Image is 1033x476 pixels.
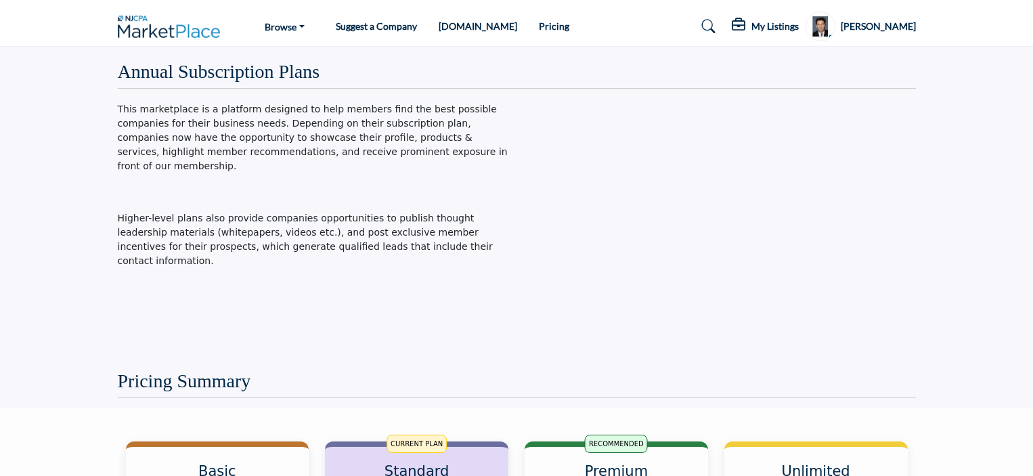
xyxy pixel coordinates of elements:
[336,20,417,32] a: Suggest a Company
[585,435,648,453] span: RECOMMENDED
[255,17,314,36] a: Browse
[732,18,799,35] div: My Listings
[118,16,227,38] img: Site Logo
[387,435,447,453] span: CURRENT PLAN
[439,20,517,32] a: [DOMAIN_NAME]
[539,20,569,32] a: Pricing
[688,16,724,37] a: Search
[118,60,320,83] h2: Annual Subscription Plans
[806,12,835,41] button: Show hide supplier dropdown
[841,20,916,33] h5: [PERSON_NAME]
[118,211,510,268] p: Higher-level plans also provide companies opportunities to publish thought leadership materials (...
[118,102,510,202] p: This marketplace is a platform designed to help members find the best possible companies for thei...
[118,370,251,393] h2: Pricing Summary
[751,20,799,33] h5: My Listings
